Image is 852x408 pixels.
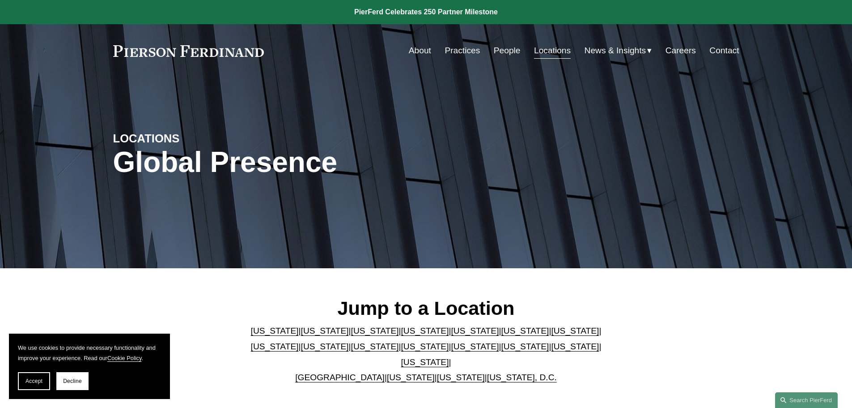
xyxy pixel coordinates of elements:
[107,355,142,361] a: Cookie Policy
[18,343,161,363] p: We use cookies to provide necessary functionality and improve your experience. Read our .
[351,326,399,335] a: [US_STATE]
[401,357,449,367] a: [US_STATE]
[585,43,646,59] span: News & Insights
[351,342,399,351] a: [US_STATE]
[445,42,480,59] a: Practices
[243,296,609,320] h2: Jump to a Location
[409,42,431,59] a: About
[387,373,435,382] a: [US_STATE]
[709,42,739,59] a: Contact
[18,372,50,390] button: Accept
[437,373,485,382] a: [US_STATE]
[113,131,270,146] h4: LOCATIONS
[243,323,609,385] p: | | | | | | | | | | | | | | | | | |
[113,146,530,179] h1: Global Presence
[585,42,652,59] a: folder dropdown
[534,42,571,59] a: Locations
[494,42,521,59] a: People
[401,342,449,351] a: [US_STATE]
[9,334,170,399] section: Cookie banner
[551,342,599,351] a: [US_STATE]
[301,342,349,351] a: [US_STATE]
[251,342,299,351] a: [US_STATE]
[501,342,549,351] a: [US_STATE]
[451,326,499,335] a: [US_STATE]
[295,373,385,382] a: [GEOGRAPHIC_DATA]
[401,326,449,335] a: [US_STATE]
[301,326,349,335] a: [US_STATE]
[665,42,696,59] a: Careers
[551,326,599,335] a: [US_STATE]
[451,342,499,351] a: [US_STATE]
[501,326,549,335] a: [US_STATE]
[25,378,42,384] span: Accept
[775,392,838,408] a: Search this site
[487,373,557,382] a: [US_STATE], D.C.
[56,372,89,390] button: Decline
[63,378,82,384] span: Decline
[251,326,299,335] a: [US_STATE]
